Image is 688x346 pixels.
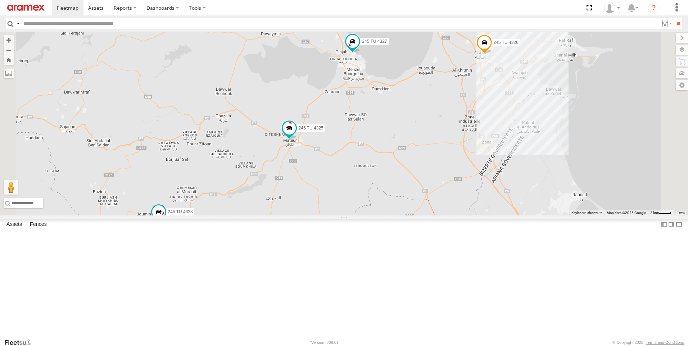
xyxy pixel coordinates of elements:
a: Terms (opens in new tab) [677,211,685,214]
button: Map Scale: 2 km per 33 pixels [648,210,674,215]
label: Map Settings [676,80,688,90]
div: © Copyright 2025 - [612,340,684,345]
a: Terms and Conditions [646,340,684,345]
i: ? [648,2,660,14]
label: Dock Summary Table to the Left [661,219,668,229]
button: Zoom out [4,45,14,55]
div: MohamedHaythem Bouchagfa [602,3,623,13]
label: Search Filter Options [658,18,674,29]
span: 2 km [650,211,658,215]
button: Keyboard shortcuts [571,210,602,215]
label: Hide Summary Table [675,219,683,229]
label: Fences [26,219,50,229]
label: Measure [4,68,14,78]
span: 245 TU 4326 [494,40,519,45]
span: 245 TU 4325 [299,126,323,131]
span: 245 TU 4327 [362,39,387,44]
a: Visit our Website [4,339,37,346]
button: Drag Pegman onto the map to open Street View [4,180,18,195]
label: Assets [3,219,26,229]
img: aramex-logo.svg [7,5,45,11]
div: Version: 308.01 [311,340,339,345]
button: Zoom in [4,35,14,45]
span: 245 TU 4328 [168,209,193,214]
button: Zoom Home [4,55,14,65]
span: Map data ©2025 Google [607,211,646,215]
label: Search Query [15,18,21,29]
label: Dock Summary Table to the Right [668,219,675,229]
